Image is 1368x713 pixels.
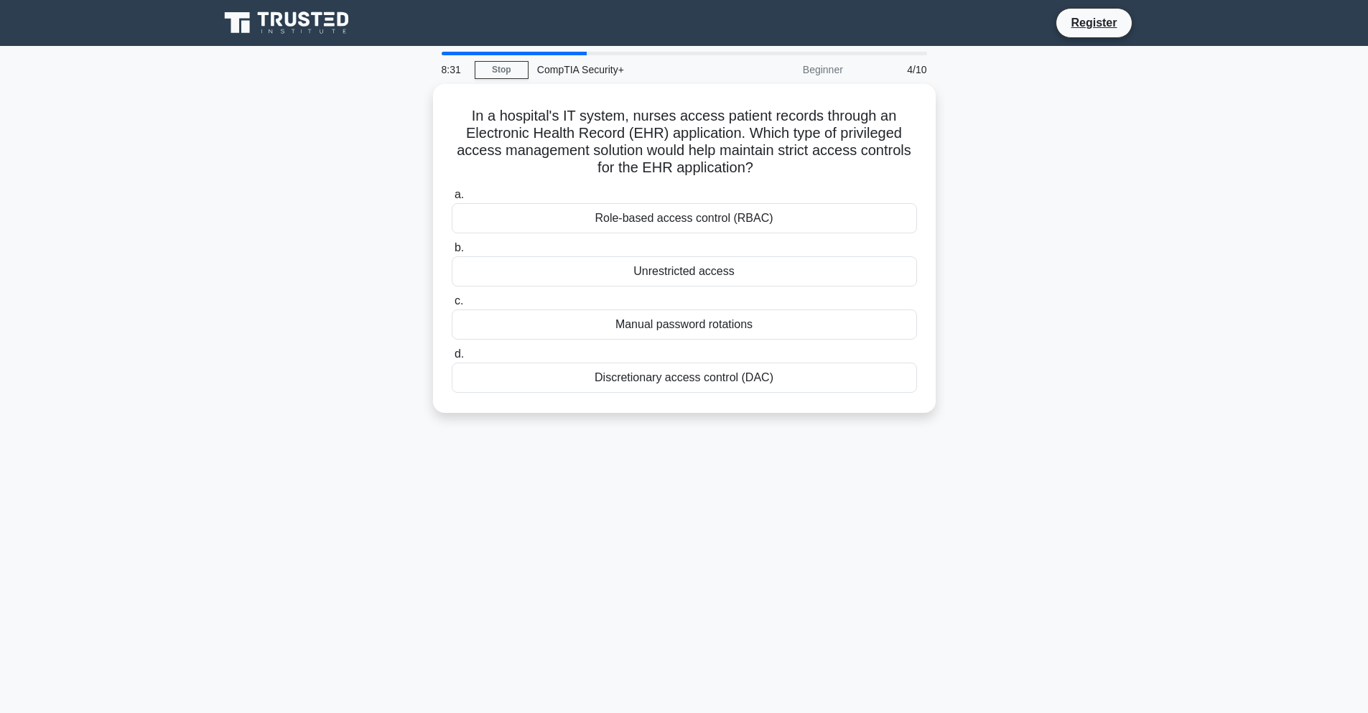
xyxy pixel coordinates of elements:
div: Discretionary access control (DAC) [452,363,917,393]
div: Unrestricted access [452,256,917,286]
span: d. [455,348,464,360]
div: 4/10 [852,55,936,84]
span: c. [455,294,463,307]
div: Manual password rotations [452,309,917,340]
span: b. [455,241,464,253]
a: Stop [475,61,529,79]
div: Role-based access control (RBAC) [452,203,917,233]
a: Register [1062,14,1125,32]
div: CompTIA Security+ [529,55,726,84]
h5: In a hospital's IT system, nurses access patient records through an Electronic Health Record (EHR... [450,107,918,177]
div: 8:31 [433,55,475,84]
span: a. [455,188,464,200]
div: Beginner [726,55,852,84]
